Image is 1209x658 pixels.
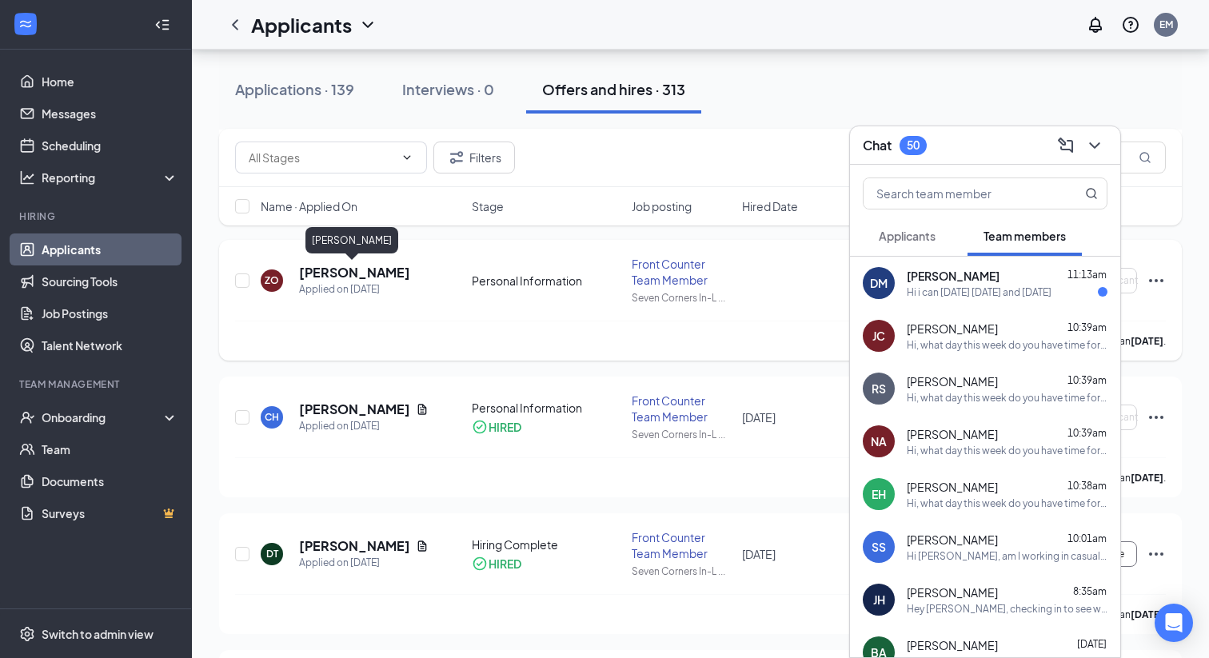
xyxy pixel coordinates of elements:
a: Messages [42,98,178,130]
div: Personal Information [472,400,623,416]
svg: Document [416,540,429,552]
div: Front Counter Team Member [632,256,732,288]
svg: Filter [447,148,466,167]
span: [DATE] [742,410,776,425]
div: Open Intercom Messenger [1155,604,1193,642]
span: [PERSON_NAME] [907,373,998,389]
div: Hey [PERSON_NAME], checking in to see when you want to be put on the schedule to start? Let me Kn... [907,602,1107,616]
div: Applied on [DATE] [299,281,410,297]
div: Personal Information [472,273,623,289]
a: Team [42,433,178,465]
span: 10:39am [1067,321,1107,333]
span: Job posting [632,198,692,214]
div: Interviews · 0 [402,79,494,99]
h5: [PERSON_NAME] [299,401,409,418]
span: Stage [472,198,504,214]
a: Job Postings [42,297,178,329]
div: Hi, what day this week do you have time for orientation? [907,391,1107,405]
div: Applied on [DATE] [299,418,429,434]
div: HIRED [489,419,521,435]
span: [PERSON_NAME] [907,584,998,600]
b: [DATE] [1131,472,1163,484]
div: Hi, what day this week do you have time for orientation? [907,444,1107,457]
h5: [PERSON_NAME] [299,537,409,555]
svg: Settings [19,626,35,642]
div: Seven Corners In-L ... [632,564,732,578]
div: Hi, what day this week do you have time for orientation? [907,496,1107,510]
a: Talent Network [42,329,178,361]
svg: CheckmarkCircle [472,419,488,435]
div: RS [872,381,886,397]
div: JC [872,328,885,344]
div: Switch to admin view [42,626,154,642]
button: Waiting on Applicant [1044,405,1137,430]
h1: Applicants [251,11,352,38]
span: [DATE] [742,547,776,561]
span: [PERSON_NAME] [907,532,998,548]
div: 50 [907,138,920,152]
svg: WorkstreamLogo [18,16,34,32]
span: Applicants [879,229,936,243]
svg: Document [416,403,429,416]
span: Hired Date [742,198,798,214]
svg: ChevronDown [401,151,413,164]
div: Hi, what day this week do you have time for orientation? [907,338,1107,352]
h5: [PERSON_NAME] [299,264,410,281]
span: 10:38am [1067,480,1107,492]
span: Team members [984,229,1066,243]
a: Sourcing Tools [42,265,178,297]
a: Documents [42,465,178,497]
svg: ChevronDown [1085,136,1104,155]
span: 10:01am [1067,532,1107,544]
div: Seven Corners In-L ... [632,428,732,441]
div: EM [1159,18,1173,31]
div: DM [870,275,888,291]
svg: MagnifyingGlass [1139,151,1151,164]
div: Reporting [42,169,179,185]
button: ChevronDown [1082,133,1107,158]
div: Hiring [19,209,175,223]
input: Search team member [864,178,1053,209]
span: [PERSON_NAME] [907,479,998,495]
div: CH [265,410,279,424]
svg: UserCheck [19,409,35,425]
div: EH [872,486,886,502]
a: Home [42,66,178,98]
svg: CheckmarkCircle [472,556,488,572]
svg: ChevronDown [358,15,377,34]
span: [PERSON_NAME] [907,321,998,337]
a: SurveysCrown [42,497,178,529]
div: Onboarding [42,409,165,425]
svg: Ellipses [1147,271,1166,290]
svg: Collapse [154,17,170,33]
div: [PERSON_NAME] [305,227,398,253]
div: Front Counter Team Member [632,393,732,425]
a: Scheduling [42,130,178,162]
svg: ComposeMessage [1056,136,1075,155]
a: Applicants [42,233,178,265]
span: 10:39am [1067,374,1107,386]
span: 10:39am [1067,427,1107,439]
div: JH [873,592,885,608]
span: 11:13am [1067,269,1107,281]
span: [DATE] [1077,638,1107,650]
div: DT [266,547,278,560]
span: [PERSON_NAME] [907,426,998,442]
svg: ChevronLeft [225,15,245,34]
div: SS [872,539,886,555]
span: [PERSON_NAME] [907,268,1000,284]
svg: Analysis [19,169,35,185]
div: NA [871,433,887,449]
h3: Chat [863,137,892,154]
div: Offers and hires · 313 [542,79,685,99]
span: 8:35am [1073,585,1107,597]
svg: Ellipses [1147,544,1166,564]
button: ComposeMessage [1053,133,1079,158]
span: Name · Applied On [261,198,357,214]
button: Waiting on Applicant [1044,268,1137,293]
div: Team Management [19,377,175,391]
svg: MagnifyingGlass [1085,187,1098,200]
svg: Ellipses [1147,408,1166,427]
b: [DATE] [1131,335,1163,347]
